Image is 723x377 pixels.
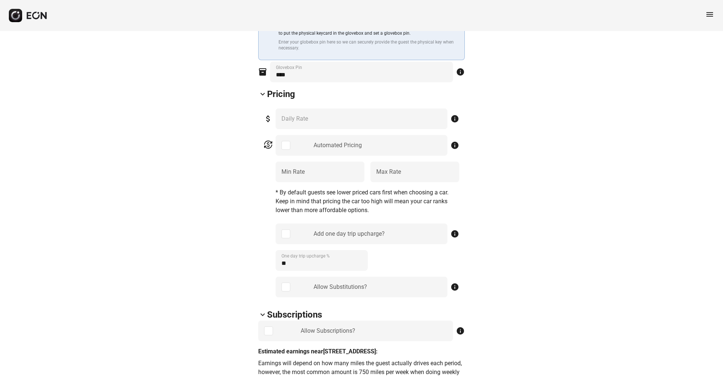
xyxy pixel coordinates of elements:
[267,309,322,321] h2: Subscriptions
[450,114,459,123] span: info
[456,326,465,335] span: info
[264,140,273,149] span: currency_exchange
[281,253,330,259] label: One day trip upcharge %
[258,68,267,76] span: inventory_2
[267,88,295,100] h2: Pricing
[281,167,305,176] label: Min Rate
[258,90,267,98] span: keyboard_arrow_down
[314,229,385,238] div: Add one day trip upcharge?
[456,68,465,76] span: info
[376,167,401,176] label: Max Rate
[705,10,714,19] span: menu
[314,283,367,291] div: Allow Substitutions?
[279,39,459,51] p: Enter your globebox pin here so we can securely provide the guest the physical key when necessary.
[276,65,302,70] label: Glovebox Pin
[450,283,459,291] span: info
[450,229,459,238] span: info
[258,310,267,319] span: keyboard_arrow_down
[314,141,362,150] div: Automated Pricing
[301,326,355,335] div: Allow Subscriptions?
[450,141,459,150] span: info
[264,114,273,123] span: attach_money
[258,347,465,356] p: Estimated earnings near [STREET_ADDRESS]:
[276,188,459,215] p: * By default guests see lower priced cars first when choosing a car. Keep in mind that pricing th...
